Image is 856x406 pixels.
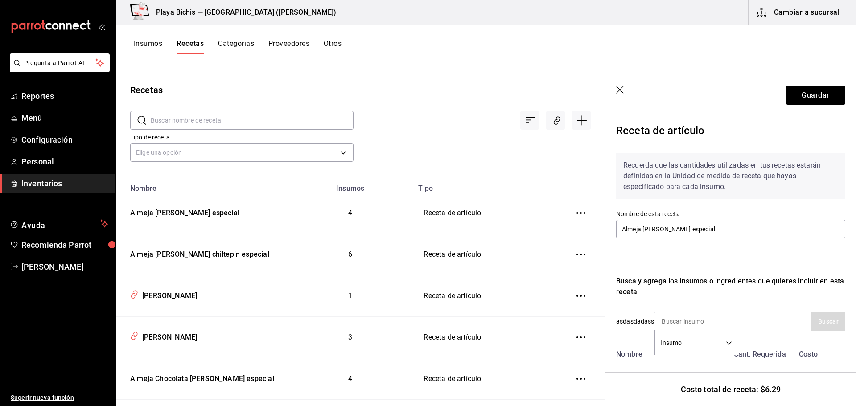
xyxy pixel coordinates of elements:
[348,374,352,383] span: 4
[139,329,197,343] div: [PERSON_NAME]
[21,90,108,102] span: Reportes
[572,111,591,130] div: Agregar receta
[127,246,269,260] div: Almeja [PERSON_NAME] chiltepin especial
[348,291,352,300] span: 1
[616,153,845,199] div: Recuerda que las cantidades utilizadas en tus recetas estarán definidas en la Unidad de medida de...
[98,23,105,30] button: open_drawer_menu
[127,205,239,218] div: Almeja [PERSON_NAME] especial
[413,275,560,317] td: Receta de artículo
[348,333,352,341] span: 3
[177,39,204,54] button: Recetas
[11,393,108,402] span: Sugerir nueva función
[134,39,162,54] button: Insumos
[413,179,560,193] th: Tipo
[149,7,336,18] h3: Playa Bichis — [GEOGRAPHIC_DATA] ([PERSON_NAME])
[729,345,787,360] div: Cant. Requerida
[616,211,845,217] label: Nombre de esta receta
[616,119,845,146] div: Receta de artículo
[654,312,744,331] input: Buscar insumo
[21,261,108,273] span: [PERSON_NAME]
[21,156,108,168] span: Personal
[413,193,560,234] td: Receta de artículo
[324,39,342,54] button: Otros
[151,111,354,129] input: Buscar nombre de receta
[616,312,845,331] div: asdasdadass
[6,65,110,74] a: Pregunta a Parrot AI
[21,134,108,146] span: Configuración
[116,179,288,193] th: Nombre
[787,345,826,360] div: Costo
[130,134,354,140] label: Tipo de receta
[21,218,97,229] span: Ayuda
[605,372,856,406] div: Costo total de receta: $6.29
[130,143,354,162] div: Elige una opción
[520,111,539,130] div: Ordenar por
[288,179,413,193] th: Insumos
[413,358,560,400] td: Receta de artículo
[348,250,352,258] span: 6
[613,345,729,360] div: Nombre
[616,276,845,297] div: Busca y agrega los insumos o ingredientes que quieres incluir en esta receta
[218,39,254,54] button: Categorías
[24,58,96,68] span: Pregunta a Parrot AI
[655,331,739,355] div: Insumo
[21,239,108,251] span: Recomienda Parrot
[21,112,108,124] span: Menú
[139,287,197,301] div: [PERSON_NAME]
[546,111,565,130] div: Asociar recetas
[134,39,342,54] div: navigation tabs
[127,370,274,384] div: Almeja Chocolata [PERSON_NAME] especial
[413,317,560,358] td: Receta de artículo
[268,39,309,54] button: Proveedores
[348,209,352,217] span: 4
[786,86,845,105] button: Guardar
[10,53,110,72] button: Pregunta a Parrot AI
[21,177,108,189] span: Inventarios
[413,234,560,275] td: Receta de artículo
[130,83,163,97] div: Recetas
